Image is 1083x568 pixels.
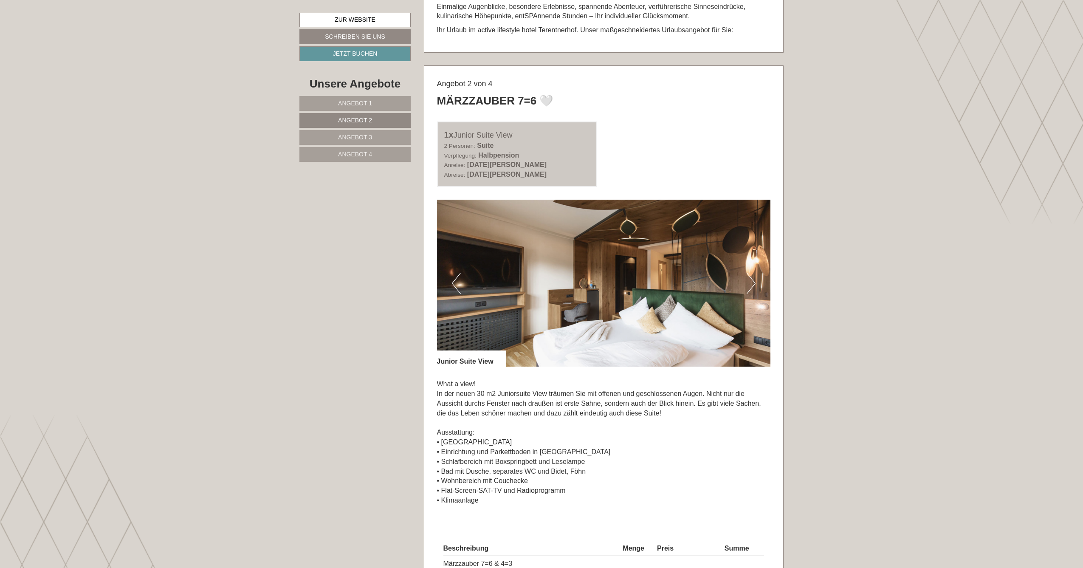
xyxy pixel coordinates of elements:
[444,143,475,149] small: 2 Personen:
[437,2,771,22] p: Einmalige Augenblicke, besondere Erlebnisse, spannende Abenteuer, verführerische Sinneseindrücke,...
[437,79,493,88] span: Angebot 2 von 4
[721,542,764,555] th: Summe
[654,542,721,555] th: Preis
[619,542,654,555] th: Menge
[444,129,590,141] div: Junior Suite View
[437,93,553,109] div: Märzzauber 7=6 🤍
[444,172,465,178] small: Abreise:
[338,100,372,107] span: Angebot 1
[467,161,547,168] b: [DATE][PERSON_NAME]
[338,117,372,124] span: Angebot 2
[299,13,411,27] a: Zur Website
[437,25,771,35] p: Ihr Urlaub im active lifestyle hotel Terentnerhof. Unser maßgeschneidertes Urlaubsangebot für Sie:
[747,273,756,294] button: Next
[338,134,372,141] span: Angebot 3
[452,273,461,294] button: Previous
[467,171,547,178] b: [DATE][PERSON_NAME]
[477,142,494,149] b: Suite
[478,152,519,159] b: Halbpension
[437,379,771,506] p: What a view! In der neuen 30 m2 Juniorsuite View träumen Sie mit offenen und geschlossenen Augen....
[444,162,465,168] small: Anreise:
[338,151,372,158] span: Angebot 4
[299,76,411,92] div: Unsere Angebote
[443,542,620,555] th: Beschreibung
[444,130,454,139] b: 1x
[437,200,771,367] img: image
[444,153,477,159] small: Verpflegung:
[299,29,411,44] a: Schreiben Sie uns
[437,350,506,367] div: Junior Suite View
[299,46,411,61] a: Jetzt buchen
